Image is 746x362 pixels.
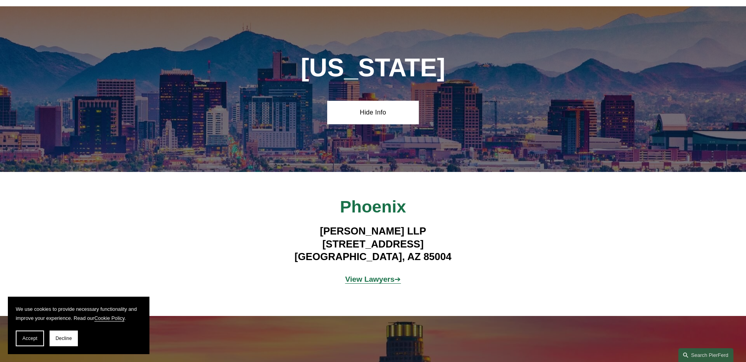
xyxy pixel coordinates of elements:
[8,297,149,354] section: Cookie banner
[258,225,488,263] h4: [PERSON_NAME] LLP [STREET_ADDRESS] [GEOGRAPHIC_DATA], AZ 85004
[22,336,37,341] span: Accept
[16,331,44,346] button: Accept
[340,197,406,216] span: Phoenix
[258,54,488,82] h1: [US_STATE]
[94,315,125,321] a: Cookie Policy
[394,275,401,283] a: ➔
[345,275,395,283] a: View Lawyers
[50,331,78,346] button: Decline
[16,305,142,323] p: We use cookies to provide necessary functionality and improve your experience. Read our .
[55,336,72,341] span: Decline
[678,348,733,362] a: Search this site
[327,101,419,124] a: Hide Info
